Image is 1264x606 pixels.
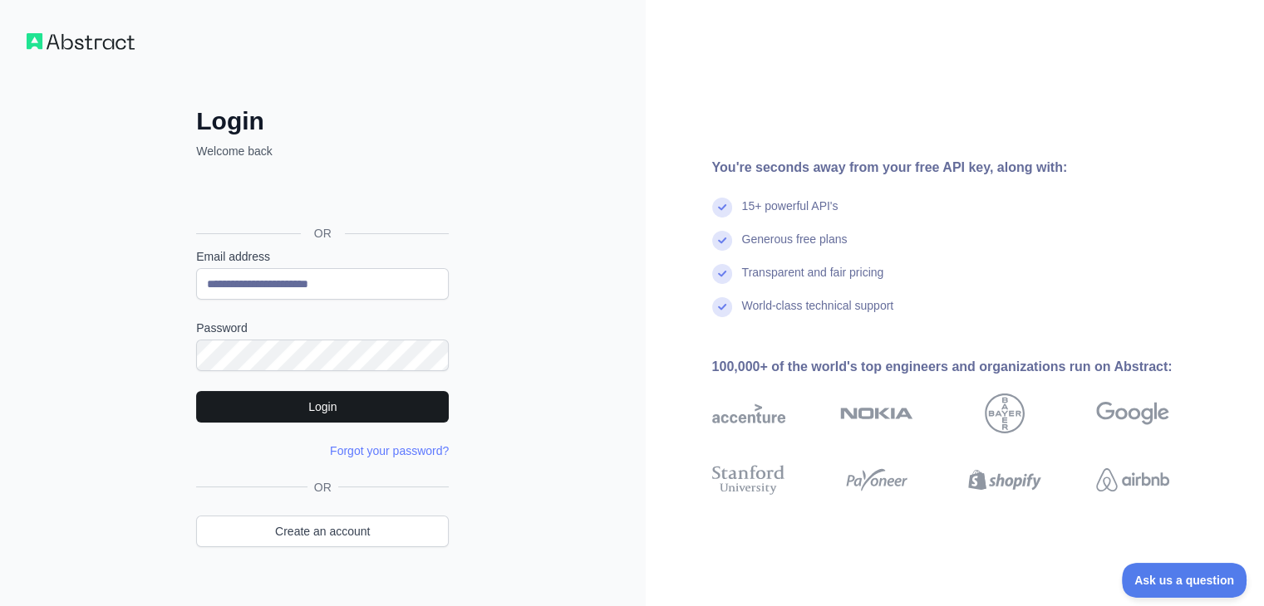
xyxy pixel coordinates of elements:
[1122,563,1247,598] iframe: Toggle Customer Support
[742,297,894,330] div: World-class technical support
[840,462,913,498] img: payoneer
[196,248,449,265] label: Email address
[712,297,732,317] img: check mark
[968,462,1041,498] img: shopify
[1096,393,1169,433] img: google
[712,198,732,217] img: check mark
[742,198,839,231] div: 15+ powerful API's
[27,33,135,50] img: Workflow
[196,391,449,423] button: Login
[712,231,732,251] img: check mark
[307,479,338,496] span: OR
[196,143,449,159] p: Welcome back
[196,320,449,336] label: Password
[196,516,449,547] a: Create an account
[712,158,1222,178] div: You're seconds away from your free API key, along with:
[301,225,345,242] span: OR
[330,444,449,457] a: Forgot your password?
[196,106,449,136] h2: Login
[840,393,913,433] img: nokia
[1096,462,1169,498] img: airbnb
[712,462,785,498] img: stanford university
[742,264,884,297] div: Transparent and fair pricing
[712,264,732,284] img: check mark
[742,231,848,264] div: Generous free plans
[985,393,1025,433] img: bayer
[712,393,785,433] img: accenture
[712,357,1222,377] div: 100,000+ of the world's top engineers and organizations run on Abstract:
[188,178,454,214] iframe: Sign in with Google Button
